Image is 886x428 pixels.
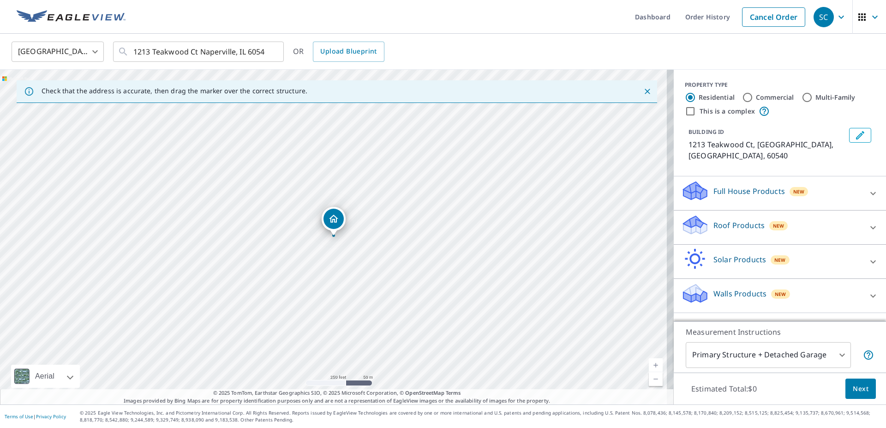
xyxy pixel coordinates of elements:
[849,128,871,143] button: Edit building 1
[320,46,377,57] span: Upload Blueprint
[322,207,346,235] div: Dropped pin, building 1, Residential property, 1213 Teakwood Ct Naperville, IL 60540
[775,290,786,298] span: New
[773,222,784,229] span: New
[815,93,856,102] label: Multi-Family
[446,389,461,396] a: Terms
[681,283,879,309] div: Walls ProductsNew
[681,214,879,241] div: Roof ProductsNew
[11,365,80,388] div: Aerial
[80,410,881,423] p: © 2025 Eagle View Technologies, Inc. and Pictometry International Corp. All Rights Reserved. Repo...
[293,42,384,62] div: OR
[699,93,735,102] label: Residential
[36,413,66,420] a: Privacy Policy
[688,139,845,161] p: 1213 Teakwood Ct, [GEOGRAPHIC_DATA], [GEOGRAPHIC_DATA], 60540
[863,350,874,361] span: Your report will include the primary structure and a detached garage if one exists.
[700,107,755,116] label: This is a complex
[405,389,444,396] a: OpenStreetMap
[686,326,874,338] p: Measurement Instructions
[713,288,766,299] p: Walls Products
[17,10,126,24] img: EV Logo
[681,180,879,206] div: Full House ProductsNew
[713,254,766,265] p: Solar Products
[688,128,724,136] p: BUILDING ID
[133,39,265,65] input: Search by address or latitude-longitude
[313,42,384,62] a: Upload Blueprint
[32,365,57,388] div: Aerial
[42,87,307,95] p: Check that the address is accurate, then drag the marker over the correct structure.
[641,85,653,97] button: Close
[713,186,785,197] p: Full House Products
[649,358,663,372] a: Current Level 17, Zoom In
[774,256,786,264] span: New
[793,188,805,195] span: New
[686,342,851,368] div: Primary Structure + Detached Garage
[742,7,805,27] a: Cancel Order
[845,379,876,399] button: Next
[713,220,765,231] p: Roof Products
[853,383,868,395] span: Next
[5,413,33,420] a: Terms of Use
[12,39,104,65] div: [GEOGRAPHIC_DATA]
[685,81,875,89] div: PROPERTY TYPE
[756,93,794,102] label: Commercial
[814,7,834,27] div: SC
[649,372,663,386] a: Current Level 17, Zoom Out
[684,379,764,399] p: Estimated Total: $0
[213,389,461,397] span: © 2025 TomTom, Earthstar Geographics SIO, © 2025 Microsoft Corporation, ©
[681,248,879,275] div: Solar ProductsNew
[5,414,66,419] p: |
